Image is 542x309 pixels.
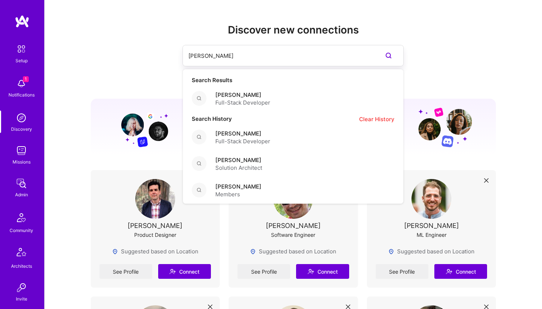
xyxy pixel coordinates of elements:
[115,107,168,147] img: Grow your network
[8,91,35,99] div: Notifications
[215,183,261,190] span: [PERSON_NAME]
[11,262,32,270] div: Architects
[417,231,447,239] div: ML Engineer
[388,247,475,255] div: Suggested based on Location
[10,227,33,234] div: Community
[100,264,152,279] a: See Profile
[384,51,393,60] i: icon SearchPurple
[197,161,201,166] i: icon Search
[135,179,175,219] img: User Avatar
[215,137,270,145] span: Full-Stack Developer
[14,76,29,91] img: bell
[215,130,270,137] span: [PERSON_NAME]
[14,176,29,191] img: admin teamwork
[434,264,487,279] button: Connect
[215,190,261,198] span: Members
[484,305,489,309] i: icon Close
[13,245,30,262] img: Architects
[134,231,176,239] div: Product Designer
[271,231,315,239] div: Software Engineer
[197,135,201,139] i: icon Search
[169,268,176,275] i: icon Connect
[183,77,403,84] h4: Search Results
[112,247,198,255] div: Suggested based on Location
[15,15,29,28] img: logo
[158,264,211,279] button: Connect
[308,268,314,275] i: icon Connect
[15,191,28,199] div: Admin
[14,280,29,295] img: Invite
[296,264,349,279] button: Connect
[446,268,452,275] i: icon Connect
[346,305,350,309] i: icon Close
[14,143,29,158] img: teamwork
[215,99,270,106] span: Full-Stack Developer
[16,295,27,303] div: Invite
[418,107,472,147] img: Grow your network
[14,110,29,125] img: discovery
[183,116,241,122] h4: Search History
[188,46,368,65] input: Search builders by name
[197,96,201,101] i: icon Search
[112,249,118,254] img: Locations icon
[15,57,28,64] div: Setup
[250,249,256,254] img: Locations icon
[13,158,31,166] div: Missions
[197,188,201,192] i: icon Search
[266,222,321,229] div: [PERSON_NAME]
[237,264,290,279] a: See Profile
[404,222,459,229] div: [PERSON_NAME]
[484,178,489,183] i: icon Close
[359,115,395,123] span: Clear History
[250,247,336,255] div: Suggested based on Location
[23,76,29,82] span: 1
[215,91,270,99] span: [PERSON_NAME]
[215,156,262,164] span: [PERSON_NAME]
[388,249,394,254] img: Locations icon
[376,264,428,279] a: See Profile
[13,209,30,227] img: Community
[208,305,212,309] i: icon Close
[11,125,32,133] div: Discovery
[14,41,29,57] img: setup
[128,222,183,229] div: [PERSON_NAME]
[215,164,262,172] span: Solution Architect
[411,179,451,219] img: User Avatar
[91,24,496,36] h2: Discover new connections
